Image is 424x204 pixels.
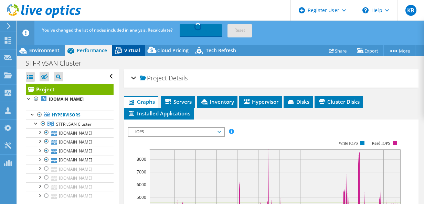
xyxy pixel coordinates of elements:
[124,47,140,54] span: Virtual
[206,47,236,54] span: Tech Refresh
[324,45,352,56] a: Share
[137,156,146,162] text: 8000
[200,98,234,105] span: Inventory
[137,194,146,200] text: 5000
[77,47,107,54] span: Performance
[405,5,416,16] span: KB
[128,98,155,105] span: Graphs
[22,59,92,67] h1: STFR vSAN Cluster
[318,98,360,105] span: Cluster Disks
[26,111,114,120] a: Hypervisors
[26,192,114,201] a: [DOMAIN_NAME]
[362,7,369,13] svg: \n
[169,74,188,82] span: Details
[26,128,114,137] a: [DOMAIN_NAME]
[383,45,415,56] a: More
[128,110,190,117] span: Installed Applications
[26,147,114,156] a: [DOMAIN_NAME]
[140,75,167,82] span: Project
[287,98,309,105] span: Disks
[26,84,114,95] a: Project
[26,137,114,146] a: [DOMAIN_NAME]
[157,47,189,54] span: Cloud Pricing
[243,98,278,105] span: Hypervisor
[339,141,358,146] text: Write IOPS
[29,47,60,54] span: Environment
[26,95,114,104] a: [DOMAIN_NAME]
[372,141,390,146] text: Read IOPS
[180,24,222,36] a: Recalculating...
[26,182,114,191] a: [DOMAIN_NAME]
[137,182,146,188] text: 6000
[164,98,192,105] span: Servers
[26,165,114,173] a: [DOMAIN_NAME]
[49,96,84,102] b: [DOMAIN_NAME]
[56,121,92,127] span: STFR vSAN Cluster
[132,128,220,136] span: IOPS
[352,45,384,56] a: Export
[26,120,114,128] a: STFR vSAN Cluster
[42,27,172,33] span: You've changed the list of nodes included in analysis. Recalculate?
[26,173,114,182] a: [DOMAIN_NAME]
[137,169,146,175] text: 7000
[26,156,114,165] a: [DOMAIN_NAME]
